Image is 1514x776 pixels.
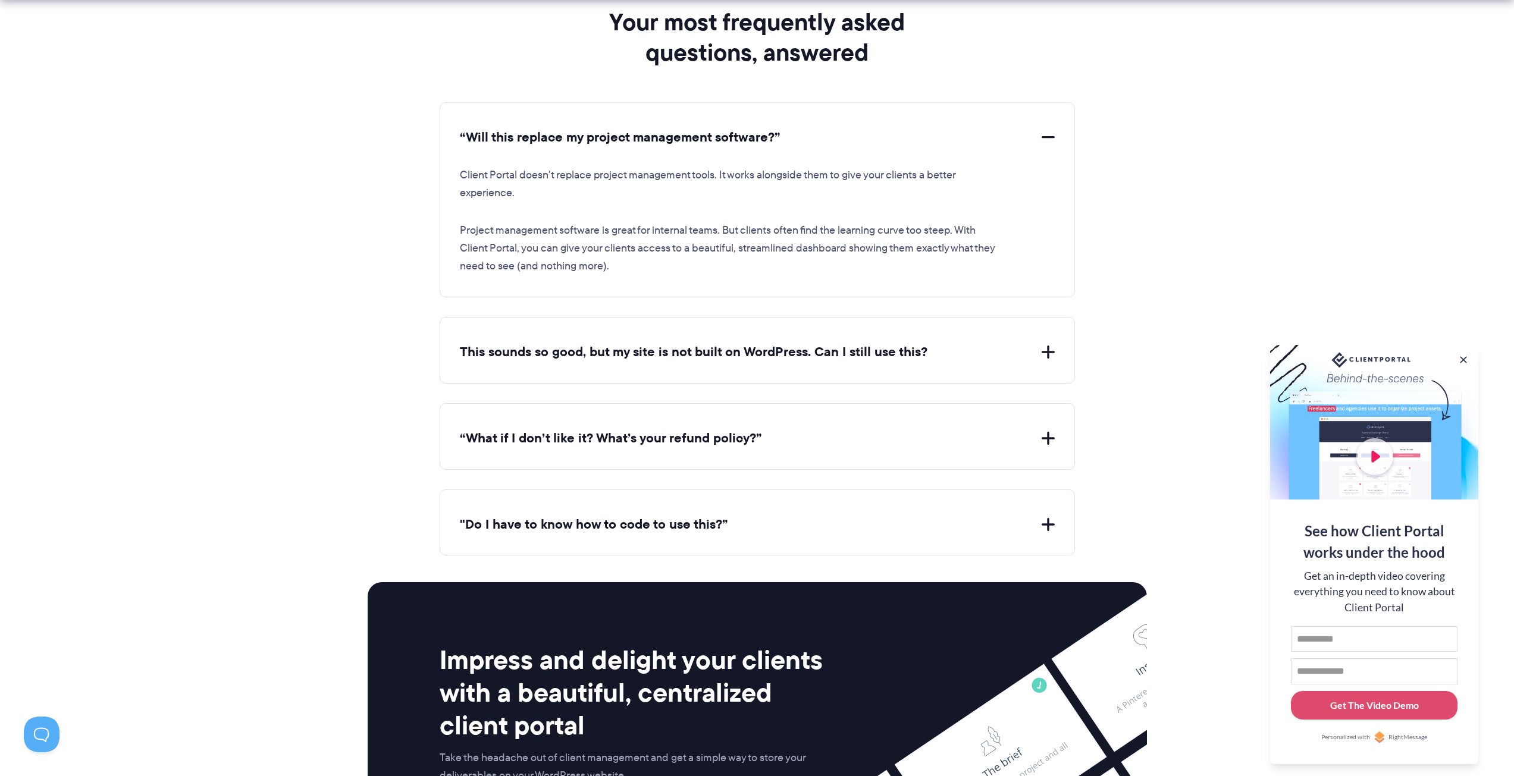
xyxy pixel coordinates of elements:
button: “What if I don’t like it? What’s your refund policy?” [460,429,1055,448]
button: "Do I have to know how to code to use this?” [460,516,1055,534]
button: This sounds so good, but my site is not built on WordPress. Can I still use this? [460,343,1055,362]
span: Personalized with [1321,733,1370,742]
div: Get an in-depth video covering everything you need to know about Client Portal [1291,568,1457,615]
p: Project management software is great for internal teams. But clients often find the learning curv... [460,222,1001,275]
div: Get The Video Demo [1330,698,1419,712]
span: RightMessage [1388,733,1427,742]
button: “Will this replace my project management software?” [460,128,1055,147]
iframe: Toggle Customer Support [24,717,59,752]
p: Client Portal doesn't replace project management tools. It works alongside them to give your clie... [460,166,1001,202]
div: “Will this replace my project management software?” [460,147,1055,275]
h2: Impress and delight your clients with a beautiful, centralized client portal [440,643,831,742]
h2: Your most frequently asked questions, answered [572,7,943,67]
div: See how Client Portal works under the hood [1291,520,1457,563]
a: Personalized withRightMessage [1291,731,1457,743]
button: Get The Video Demo [1291,691,1457,720]
input: Open Keeper Popup [1291,626,1457,652]
img: Personalized with RightMessage [1374,731,1386,743]
input: Open Keeper Popup [1291,658,1457,684]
